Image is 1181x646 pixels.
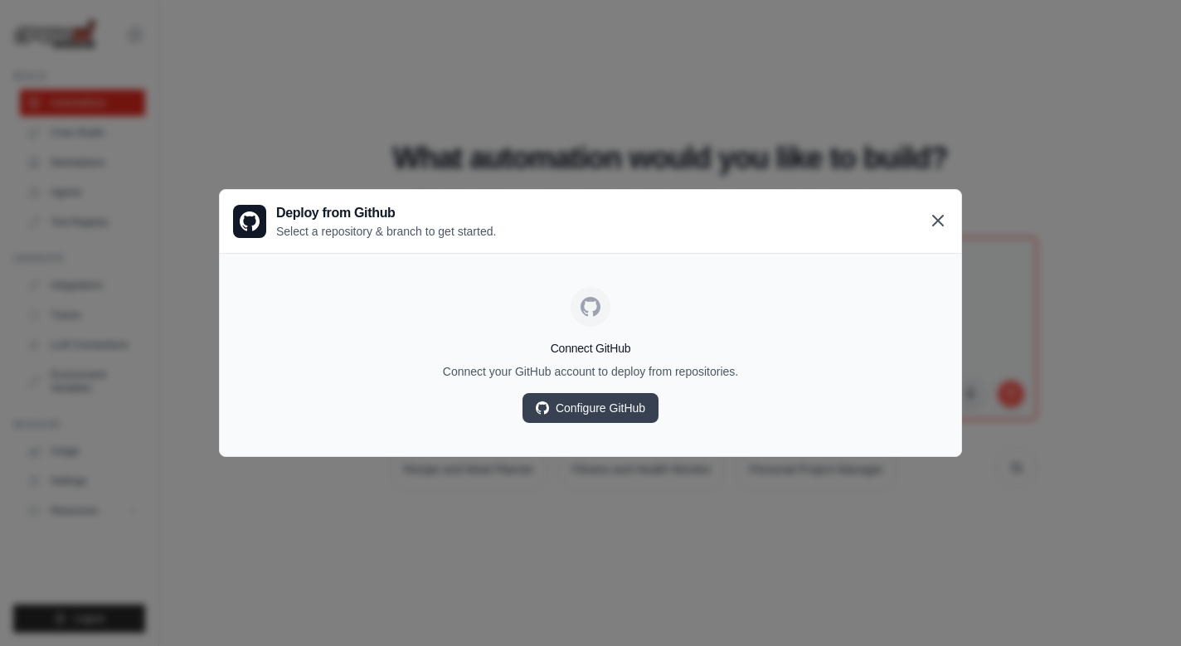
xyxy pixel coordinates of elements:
h4: Connect GitHub [233,340,948,357]
h3: Deploy from Github [276,203,496,223]
p: Select a repository & branch to get started. [276,223,496,240]
iframe: Chat Widget [1098,566,1181,646]
p: Connect your GitHub account to deploy from repositories. [233,363,948,380]
div: Widget Obrolan [1098,566,1181,646]
a: Configure GitHub [522,393,659,423]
